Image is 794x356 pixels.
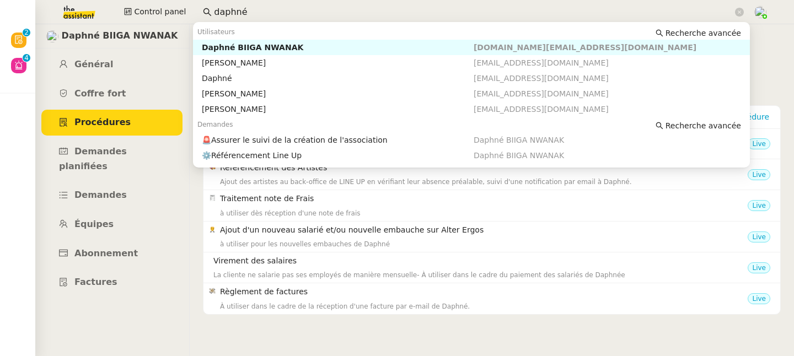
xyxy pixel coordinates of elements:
[748,169,770,180] nz-tag: Live
[202,135,474,145] div: 🚨Assurer le suivi de la création de l'association
[474,151,564,160] span: Daphné BIIGA NWANAK
[748,231,770,242] nz-tag: Live
[202,104,474,114] div: [PERSON_NAME]
[24,29,29,39] p: 2
[74,190,127,200] span: Demandes
[474,74,609,83] span: [EMAIL_ADDRESS][DOMAIN_NAME]
[23,29,30,36] nz-badge-sup: 2
[666,28,741,39] span: Recherche avancée
[220,285,748,298] h4: Règlement de factures
[202,89,474,99] div: [PERSON_NAME]
[474,105,609,114] span: [EMAIL_ADDRESS][DOMAIN_NAME]
[74,117,131,127] span: Procédures
[213,255,748,267] h4: Virement des salaires
[134,6,186,18] span: Control panel
[74,59,113,69] span: Général
[220,176,748,187] div: Ajout des artistes au back-office de LINE UP en vérifiant leur absence préalable, suivi d'une not...
[209,288,216,294] span: 💸, money_with_wings
[23,54,30,62] nz-badge-sup: 4
[220,208,748,219] div: à utiliser dès réception d'une note de frais
[74,248,138,258] span: Abonnement
[209,226,216,233] span: 🧑‍💼, office_worker
[202,42,474,52] div: Daphné BIIGA NWANAK
[74,88,126,99] span: Coffre fort
[754,6,766,18] img: users%2FNTfmycKsCFdqp6LX6USf2FmuPJo2%2Favatar%2Fprofile-pic%20(1).png
[41,110,183,136] a: Procédures
[41,182,183,208] a: Demandes
[748,138,770,149] nz-tag: Live
[748,262,770,273] nz-tag: Live
[474,136,564,144] span: Daphné BIIGA NWANAK
[213,269,748,281] div: La cliente ne salarie pas ses employés de manière mensuelle- À utiliser dans le cadre du paiement...
[74,277,117,287] span: Factures
[474,89,609,98] span: [EMAIL_ADDRESS][DOMAIN_NAME]
[41,81,183,107] a: Coffre fort
[220,192,748,205] h4: Traitement note de Frais
[41,212,183,238] a: Équipes
[62,29,178,44] span: Daphné BIIGA NWANAK
[197,121,233,128] span: Demandes
[117,4,192,20] button: Control panel
[202,73,474,83] div: Daphné
[202,58,474,68] div: [PERSON_NAME]
[59,146,127,171] span: Demandes planifiées
[220,301,748,312] div: À utiliser dans le cadre de la réception d'une facture par e-mail de Daphné.
[197,28,235,36] span: Utilisateurs
[46,30,58,42] img: users%2FKPVW5uJ7nAf2BaBJPZnFMauzfh73%2Favatar%2FDigitalCollectionThumbnailHandler.jpeg
[474,58,609,67] span: [EMAIL_ADDRESS][DOMAIN_NAME]
[474,43,696,52] span: [DOMAIN_NAME][EMAIL_ADDRESS][DOMAIN_NAME]
[666,120,741,131] span: Recherche avancée
[220,224,748,236] h4: Ajout d'un nouveau salarié et/ou nouvelle embauche sur Alter Ergos
[220,239,748,250] div: à utiliser pour les nouvelles embauches de Daphné
[41,52,183,78] a: Général
[41,139,183,179] a: Demandes planifiées
[214,5,733,20] input: Rechercher
[748,200,770,211] nz-tag: Live
[202,150,474,160] div: ⚙️Référencement Line Up
[24,54,29,64] p: 4
[74,219,114,229] span: Équipes
[41,241,183,267] a: Abonnement
[748,293,770,304] nz-tag: Live
[209,195,216,201] span: 🧾, receipt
